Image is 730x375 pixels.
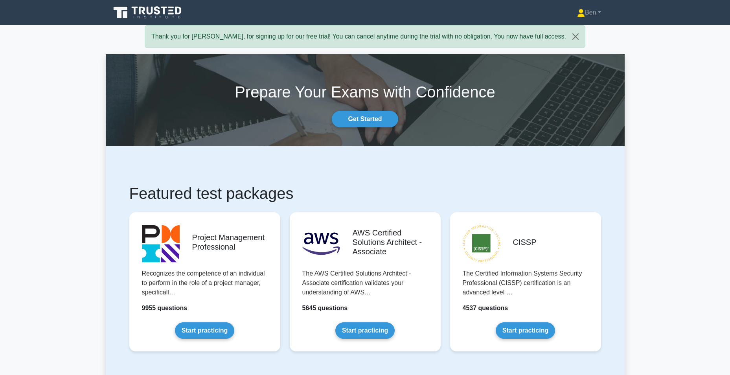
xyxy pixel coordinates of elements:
div: Thank you for [PERSON_NAME], for signing up for our free trial! You can cancel anytime during the... [145,25,585,48]
a: Ben [558,5,620,20]
h1: Prepare Your Exams with Confidence [106,83,625,101]
button: Close [566,26,585,48]
a: Start practicing [496,322,555,339]
a: Start practicing [335,322,395,339]
a: Start practicing [175,322,234,339]
a: Get Started [332,111,398,127]
h1: Featured test packages [129,184,601,203]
